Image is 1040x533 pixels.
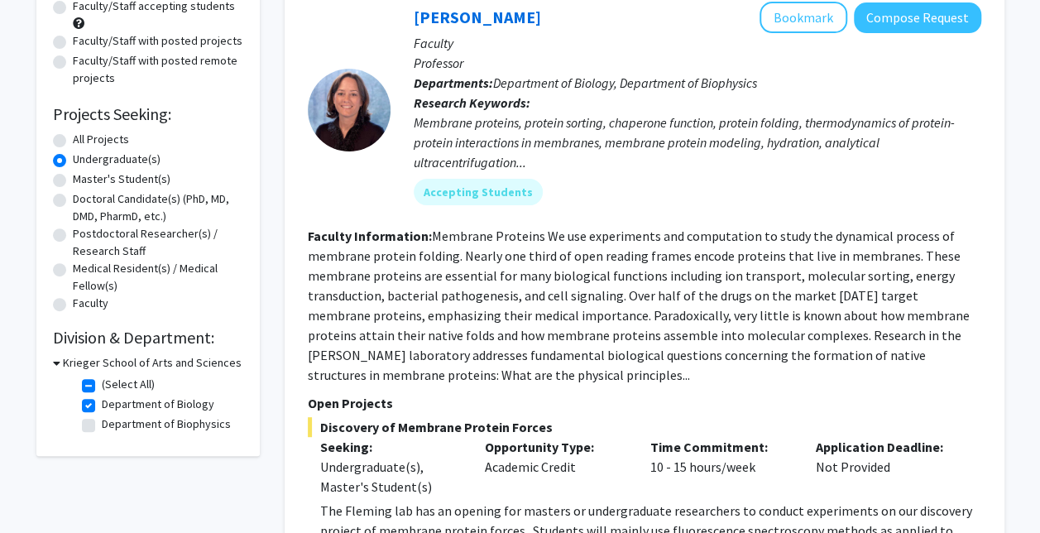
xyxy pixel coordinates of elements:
[638,437,803,497] div: 10 - 15 hours/week
[414,74,493,91] b: Departments:
[73,151,161,168] label: Undergraduate(s)
[803,437,969,497] div: Not Provided
[485,437,625,457] p: Opportunity Type:
[308,393,981,413] p: Open Projects
[63,354,242,372] h3: Krieger School of Arts and Sciences
[73,52,243,87] label: Faculty/Staff with posted remote projects
[414,179,543,205] mat-chip: Accepting Students
[73,260,243,295] label: Medical Resident(s) / Medical Fellow(s)
[816,437,956,457] p: Application Deadline:
[308,417,981,437] span: Discovery of Membrane Protein Forces
[320,437,461,457] p: Seeking:
[414,53,981,73] p: Professor
[472,437,638,497] div: Academic Credit
[414,113,981,172] div: Membrane proteins, protein sorting, chaperone function, protein folding, thermodynamics of protei...
[414,33,981,53] p: Faculty
[73,170,170,188] label: Master's Student(s)
[493,74,757,91] span: Department of Biology, Department of Biophysics
[650,437,791,457] p: Time Commitment:
[320,457,461,497] div: Undergraduate(s), Master's Student(s)
[414,7,541,27] a: [PERSON_NAME]
[73,225,243,260] label: Postdoctoral Researcher(s) / Research Staff
[308,228,432,244] b: Faculty Information:
[102,396,214,413] label: Department of Biology
[414,94,530,111] b: Research Keywords:
[12,459,70,521] iframe: Chat
[53,328,243,348] h2: Division & Department:
[73,190,243,225] label: Doctoral Candidate(s) (PhD, MD, DMD, PharmD, etc.)
[73,32,242,50] label: Faculty/Staff with posted projects
[854,2,981,33] button: Compose Request to Karen Fleming
[760,2,847,33] button: Add Karen Fleming to Bookmarks
[102,415,231,433] label: Department of Biophysics
[73,295,108,312] label: Faculty
[73,131,129,148] label: All Projects
[102,376,155,393] label: (Select All)
[53,104,243,124] h2: Projects Seeking:
[308,228,970,383] fg-read-more: Membrane Proteins We use experiments and computation to study the dynamical process of membrane p...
